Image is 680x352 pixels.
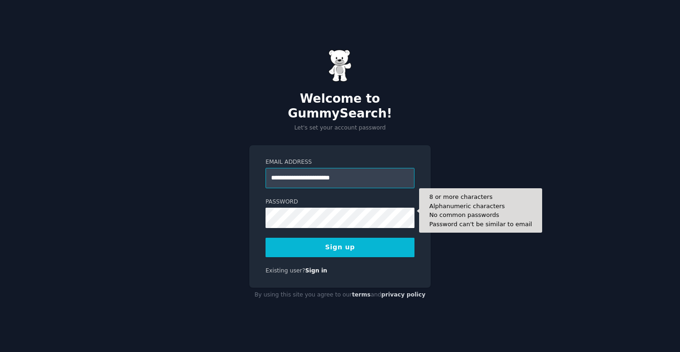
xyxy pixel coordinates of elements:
[266,267,305,274] span: Existing user?
[305,267,328,274] a: Sign in
[328,49,352,82] img: Gummy Bear
[266,158,414,167] label: Email Address
[266,238,414,257] button: Sign up
[249,92,431,121] h2: Welcome to GummySearch!
[249,124,431,132] p: Let's set your account password
[249,288,431,303] div: By using this site you agree to our and
[352,291,371,298] a: terms
[266,198,414,206] label: Password
[381,291,426,298] a: privacy policy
